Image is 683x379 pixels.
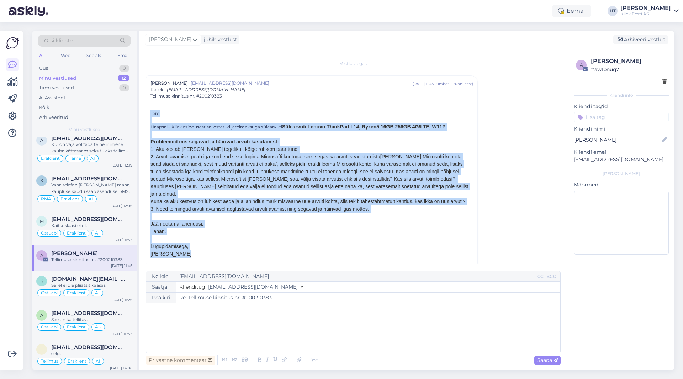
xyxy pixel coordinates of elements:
[574,136,661,144] input: Lisa nimi
[41,325,58,329] span: Ostuabi
[110,365,132,371] div: [DATE] 14:06
[95,325,101,329] span: AI-
[85,51,102,60] div: Socials
[150,154,468,197] span: 2. Arvuti avamisel peab iga kord end sisse logima Microsofti kontoga, see segas ka arvuti seadist...
[150,146,298,152] span: 1. Aku kestab [PERSON_NAME] tegelikult kõige rohkem paar tundi
[41,197,51,201] span: RMA
[68,359,86,363] span: Eraklient
[51,344,125,351] span: eeeolev@hot.ee
[67,291,86,295] span: Eraklient
[51,250,98,257] span: anne
[40,253,43,258] span: a
[118,75,129,82] div: 12
[95,291,100,295] span: AI
[150,228,166,234] span: Tänan.
[51,216,125,222] span: marttijurisaar412@gmail.com
[146,293,176,303] div: Pealkiri
[110,203,132,209] div: [DATE] 12:06
[51,310,125,316] span: asfasfas@sfdasf.ee
[537,357,558,363] span: Saada
[119,84,129,91] div: 0
[613,35,668,44] div: Arhiveeri vestlus
[150,206,369,212] span: 3. Need toimingud arvuti avamisel aeglustavad arvuti avamist ning segavad ja häirivad igas mõttes.
[574,170,669,177] div: [PERSON_NAME]
[111,297,132,302] div: [DATE] 11:26
[67,325,86,329] span: Eraklient
[40,137,43,143] span: a
[574,125,669,133] p: Kliendi nimi
[179,283,303,291] button: Klienditugi [EMAIL_ADDRESS][DOMAIN_NAME]
[545,273,557,280] div: BCC
[150,251,191,257] span: [PERSON_NAME]
[608,6,618,16] div: HT
[111,163,132,168] div: [DATE] 12:19
[435,81,473,86] div: ( umbes 2 tunni eest )
[51,141,132,154] div: Kui on vaja volitada teine inimene kauba kättesaamiseks tuleks tellimust vormistades lisada “Tarn...
[60,197,79,201] span: Eraklient
[150,123,473,131] div: Haapsalu Klick esindusest sai ostetud järelmaksuga sülearvuti
[41,291,58,295] span: Ostuabi
[208,284,298,290] span: [EMAIL_ADDRESS][DOMAIN_NAME]
[176,293,560,303] input: Write subject here...
[413,81,434,86] div: [DATE] 11:45
[51,135,125,141] span: andrusjoonas@gmail.com
[51,182,132,195] div: Vana telefon [PERSON_NAME] maha, kaupluse kaudu saab asenduse. SMS peaks [PERSON_NAME] kohta olema.
[146,282,176,292] div: Saatja
[51,276,125,282] span: kaimo.heil.work@gmail.com
[41,156,60,160] span: Eraklient
[201,36,237,43] div: juhib vestlust
[146,356,215,365] div: Privaatne kommentaar
[39,75,76,82] div: Minu vestlused
[574,181,669,189] p: Märkmed
[574,92,669,99] div: Kliendi info
[167,87,245,92] span: [EMAIL_ADDRESS][DOMAIN_NAME]
[110,331,132,337] div: [DATE] 10:53
[96,359,100,363] span: AI
[39,65,48,72] div: Uus
[111,263,132,268] div: [DATE] 11:45
[51,351,132,357] div: selge
[574,103,669,110] p: Kliendi tag'id
[6,36,19,50] img: Askly Logo
[176,271,536,281] input: Recepient...
[38,51,46,60] div: All
[40,312,43,318] span: a
[552,5,591,17] div: Eemal
[536,273,545,280] div: CC
[191,80,413,86] span: [EMAIL_ADDRESS][DOMAIN_NAME]
[111,237,132,243] div: [DATE] 11:53
[39,114,68,121] div: Arhiveeritud
[146,60,561,67] div: Vestlus algas
[591,57,667,65] div: [PERSON_NAME]
[150,110,473,265] div: Tere
[51,175,125,182] span: kalle.saakpakk@gmail.com
[39,104,49,111] div: Kõik
[51,316,132,323] div: See on ka tellitav.
[150,221,203,227] span: Jään ootama lahendusi.
[146,271,176,281] div: Kellele
[591,65,667,73] div: # aw1pnuq7
[68,126,100,133] span: Minu vestlused
[69,156,81,160] span: Tarne
[40,278,43,284] span: k
[39,84,74,91] div: Tiimi vestlused
[51,222,132,229] div: Kaitseklaasi ei ole.
[150,199,466,204] span: Kuna ka aku kestvus on lühikest aega ja allahindlus märkimisväärne uue arvuti kohta, siis tekib t...
[179,284,207,290] span: Klienditugi
[51,282,132,289] div: Sellel ei ole pliiatsit kaasas.
[116,51,131,60] div: Email
[40,219,44,224] span: m
[51,257,132,263] div: Tellimuse kinnitus nr. #200210383
[150,139,279,144] span: Probleemid mis segavad ja häirivad arvuti kasutamist:
[95,231,100,235] span: AI
[39,94,65,101] div: AI Assistent
[40,178,43,183] span: k
[40,347,43,352] span: e
[67,231,86,235] span: Eraklient
[620,5,679,17] a: [PERSON_NAME]Klick Eesti AS
[580,62,583,68] span: a
[574,156,669,163] p: [EMAIL_ADDRESS][DOMAIN_NAME]
[150,80,188,86] span: [PERSON_NAME]
[620,11,671,17] div: Klick Eesti AS
[59,51,72,60] div: Web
